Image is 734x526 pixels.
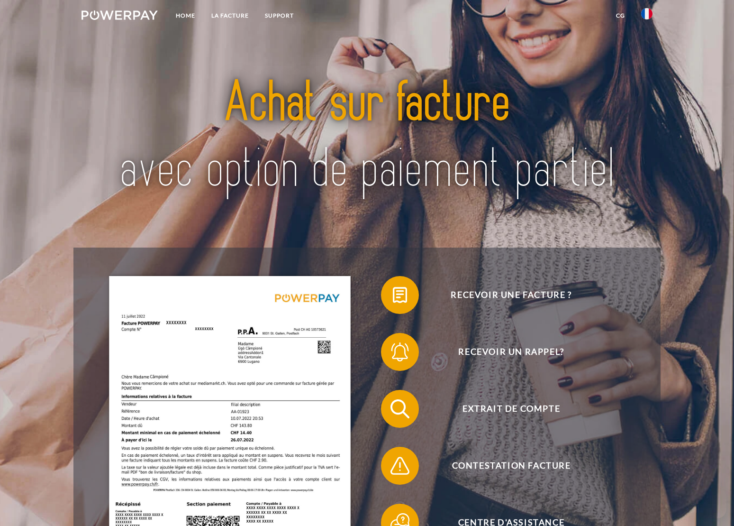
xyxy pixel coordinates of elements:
[381,447,627,485] button: Contestation Facture
[381,276,627,314] button: Recevoir une facture ?
[168,7,203,24] a: Home
[388,454,412,478] img: qb_warning.svg
[109,53,624,221] img: title-powerpay_fr.svg
[257,7,302,24] a: Support
[395,447,627,485] span: Contestation Facture
[696,488,726,518] iframe: Bouton de lancement de la fenêtre de messagerie
[82,10,158,20] img: logo-powerpay-white.svg
[388,283,412,307] img: qb_bill.svg
[395,390,627,428] span: Extrait de compte
[395,276,627,314] span: Recevoir une facture ?
[203,7,257,24] a: LA FACTURE
[388,340,412,364] img: qb_bell.svg
[381,333,627,371] button: Recevoir un rappel?
[395,333,627,371] span: Recevoir un rappel?
[381,390,627,428] button: Extrait de compte
[388,397,412,421] img: qb_search.svg
[608,7,633,24] a: CG
[641,8,652,19] img: fr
